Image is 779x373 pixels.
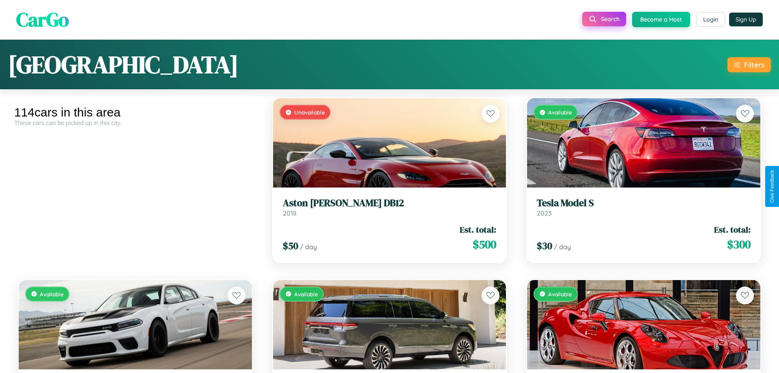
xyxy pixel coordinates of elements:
button: Sign Up [729,13,763,26]
h1: [GEOGRAPHIC_DATA] [8,48,239,81]
span: 2018 [283,209,297,217]
div: Give Feedback [769,170,775,203]
span: Search [601,15,620,23]
h3: Aston [PERSON_NAME] DB12 [283,197,497,209]
span: $ 500 [473,236,496,252]
span: / day [554,243,571,251]
div: These cars can be picked up in this city. [14,119,256,126]
button: Search [582,12,626,26]
span: $ 30 [537,239,552,252]
span: Unavailable [294,109,325,116]
span: Est. total: [460,224,496,235]
span: $ 300 [727,236,751,252]
span: Available [40,291,64,298]
button: Filters [727,57,771,72]
h3: Tesla Model S [537,197,751,209]
span: Est. total: [714,224,751,235]
span: Available [548,291,572,298]
button: Login [696,12,725,27]
a: Tesla Model S2023 [537,197,751,217]
span: 2023 [537,209,551,217]
span: Available [548,109,572,116]
a: Aston [PERSON_NAME] DB122018 [283,197,497,217]
span: Available [294,291,318,298]
span: / day [300,243,317,251]
span: CarGo [16,6,69,33]
div: Filters [744,60,764,69]
button: Become a Host [632,12,690,27]
div: 114 cars in this area [14,106,256,119]
span: $ 50 [283,239,298,252]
